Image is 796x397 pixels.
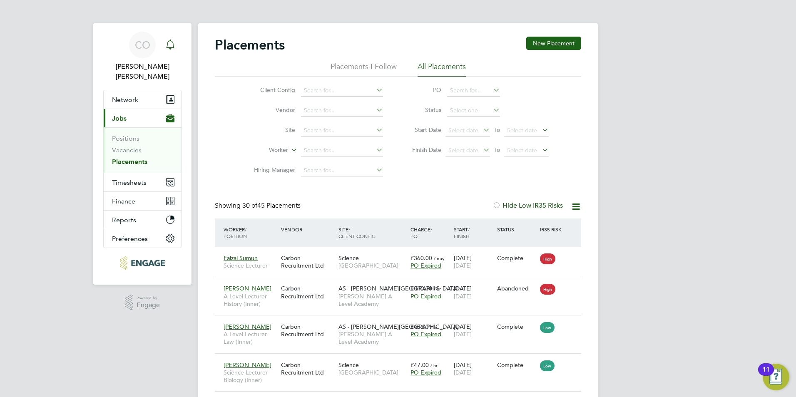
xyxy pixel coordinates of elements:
span: [DATE] [454,262,472,269]
span: £47.00 [410,361,429,369]
a: Placements [112,158,147,166]
nav: Main navigation [93,23,192,285]
a: Positions [112,134,139,142]
a: [PERSON_NAME]A Level Lecturer Law (Inner)Carbon Recruitment LtdAS - [PERSON_NAME][GEOGRAPHIC_DATA... [221,318,581,325]
span: PO Expired [410,293,441,300]
div: [DATE] [452,319,495,342]
span: / hr [430,324,438,330]
li: Placements I Follow [331,62,397,77]
span: [DATE] [454,369,472,376]
button: New Placement [526,37,581,50]
div: Carbon Recruitment Ltd [279,357,336,380]
input: Select one [447,105,500,117]
label: Hide Low IR35 Risks [493,201,563,210]
div: Carbon Recruitment Ltd [279,319,336,342]
span: Timesheets [112,179,147,186]
a: CO[PERSON_NAME] [PERSON_NAME] [103,32,182,82]
label: Client Config [247,86,295,94]
div: Complete [497,254,536,262]
span: Select date [507,146,537,154]
span: CO [135,40,150,50]
span: Powered by [137,295,160,302]
img: carbonrecruitment-logo-retina.png [120,256,164,270]
button: Open Resource Center, 11 new notifications [763,364,789,390]
span: / Client Config [338,226,376,239]
button: Finance [104,192,181,210]
li: All Placements [418,62,466,77]
span: Network [112,96,138,104]
input: Search for... [447,85,500,97]
span: / hr [434,285,441,292]
a: Vacancies [112,146,142,154]
span: [DATE] [454,330,472,338]
span: AS - [PERSON_NAME][GEOGRAPHIC_DATA] [338,323,459,330]
span: Select date [448,146,478,154]
span: A Level Lecturer Law (Inner) [224,330,277,345]
span: Low [540,360,555,371]
button: Reports [104,211,181,229]
span: [GEOGRAPHIC_DATA] [338,262,406,269]
div: Abandoned [497,285,536,292]
span: [PERSON_NAME] [224,361,271,369]
span: / Finish [454,226,470,239]
div: Vendor [279,222,336,237]
span: 30 of [242,201,257,210]
span: Select date [448,127,478,134]
span: / Position [224,226,247,239]
span: [GEOGRAPHIC_DATA] [338,369,406,376]
label: PO [404,86,441,94]
span: Reports [112,216,136,224]
div: 11 [762,370,770,380]
span: PO Expired [410,330,441,338]
span: Jobs [112,114,127,122]
div: Carbon Recruitment Ltd [279,250,336,273]
span: £45.00 [410,323,429,330]
span: Science [338,254,359,262]
span: To [492,124,502,135]
input: Search for... [301,105,383,117]
div: Complete [497,361,536,369]
span: Connor O'sullivan [103,62,182,82]
label: Vendor [247,106,295,114]
div: [DATE] [452,250,495,273]
div: Showing [215,201,302,210]
a: Powered byEngage [125,295,160,310]
a: [PERSON_NAME]Science Lecturer Biology (Inner)Carbon Recruitment LtdScience[GEOGRAPHIC_DATA]£47.00... [221,357,581,364]
div: Charge [408,222,452,243]
input: Search for... [301,125,383,136]
span: Low [540,322,555,333]
label: Worker [240,146,288,154]
div: Carbon Recruitment Ltd [279,280,336,304]
label: Hiring Manager [247,166,295,174]
label: Start Date [404,126,441,134]
span: £310.00 [410,285,432,292]
span: Science Lecturer Biology (Inner) [224,369,277,384]
span: [PERSON_NAME] [224,323,271,330]
div: IR35 Risk [538,222,567,237]
div: Site [336,222,408,243]
span: / hr [430,362,438,368]
span: [PERSON_NAME] A Level Academy [338,293,406,308]
span: PO Expired [410,369,441,376]
button: Network [104,90,181,109]
span: High [540,253,555,264]
h2: Placements [215,37,285,53]
button: Timesheets [104,173,181,191]
div: Complete [497,323,536,330]
a: Go to home page [103,256,182,270]
input: Search for... [301,165,383,176]
span: [DATE] [454,293,472,300]
div: [DATE] [452,280,495,304]
span: High [540,284,555,295]
span: [PERSON_NAME] A Level Academy [338,330,406,345]
span: 45 Placements [242,201,301,210]
span: Select date [507,127,537,134]
span: Finance [112,197,135,205]
button: Preferences [104,229,181,248]
span: To [492,144,502,155]
input: Search for... [301,85,383,97]
button: Jobs [104,109,181,127]
span: £360.00 [410,254,432,262]
a: [PERSON_NAME]A Level Lecturer History (Inner)Carbon Recruitment LtdAS - [PERSON_NAME][GEOGRAPHIC_... [221,280,581,287]
span: / day [434,255,445,261]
